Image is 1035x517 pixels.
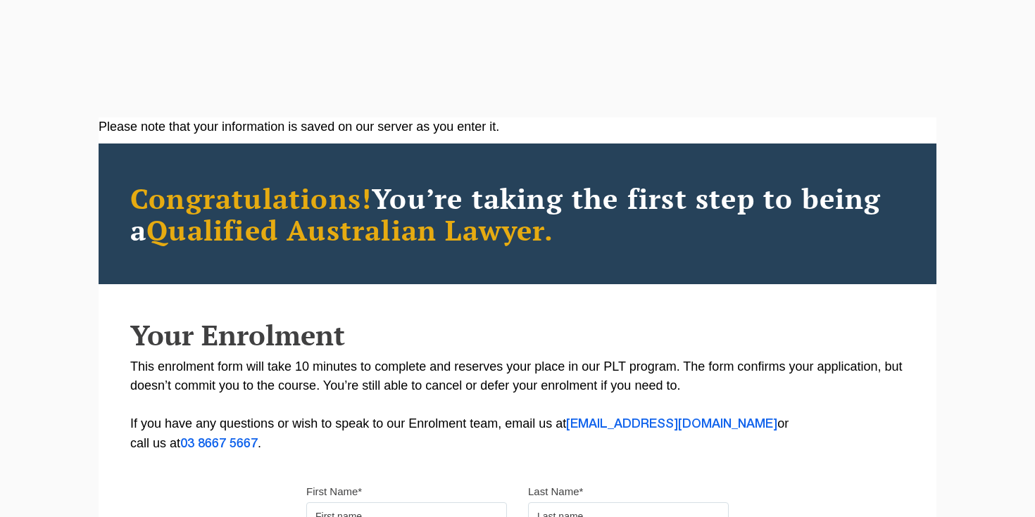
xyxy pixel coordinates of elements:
[130,357,905,454] p: This enrolment form will take 10 minutes to complete and reserves your place in our PLT program. ...
[180,438,258,449] a: 03 8667 5667
[528,485,583,499] label: Last Name*
[130,319,905,350] h2: Your Enrolment
[99,117,936,136] div: Please note that your information is saved on our server as you enter it.
[306,485,362,499] label: First Name*
[130,179,372,217] span: Congratulations!
[146,211,553,248] span: Qualified Australian Lawyer.
[566,419,777,430] a: [EMAIL_ADDRESS][DOMAIN_NAME]
[130,182,905,245] h2: You’re taking the first step to being a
